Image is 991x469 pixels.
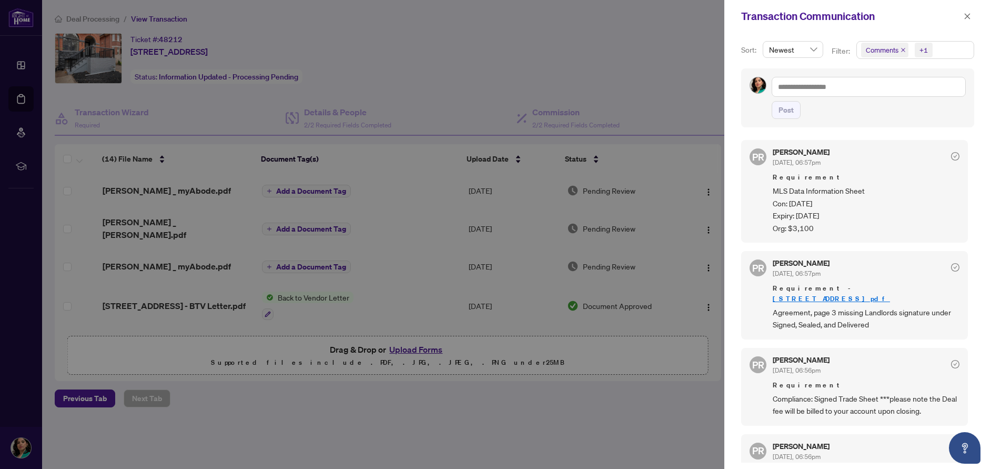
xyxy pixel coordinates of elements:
span: check-circle [951,263,959,272]
span: [DATE], 06:57pm [773,270,821,277]
span: Compliance: Signed Trade Sheet ***please note the Deal fee will be billed to your account upon cl... [773,393,959,417]
button: Open asap [949,432,980,464]
span: PR [752,261,764,275]
a: [STREET_ADDRESS]pdf [773,294,890,303]
span: PR [752,149,764,164]
span: check-circle [951,360,959,368]
span: close [901,47,906,53]
div: Transaction Communication [741,8,960,24]
p: Sort: [741,44,759,56]
h5: [PERSON_NAME] [773,148,830,156]
span: [DATE], 06:57pm [773,158,821,166]
span: PR [752,443,764,458]
span: Agreement, page 3 missing Landlords signature under Signed, Sealed, and Delivered [773,306,959,331]
button: Post [772,101,801,119]
h5: [PERSON_NAME] [773,260,830,267]
div: +1 [919,45,928,55]
span: Newest [769,42,817,57]
img: Profile Icon [750,77,766,93]
span: close [964,13,971,20]
p: Filter: [832,45,852,57]
span: Requirement [773,172,959,183]
span: check-circle [951,152,959,161]
span: [DATE], 06:56pm [773,453,821,461]
span: Comments [866,45,898,55]
h5: [PERSON_NAME] [773,356,830,364]
span: Requirement [773,380,959,391]
span: Requirement - [773,283,959,304]
h5: [PERSON_NAME] [773,443,830,450]
span: [DATE], 06:56pm [773,366,821,374]
span: Comments [861,43,908,57]
span: MLS Data Information Sheet Con: [DATE] Expiry: [DATE] Org: $3,100 [773,185,959,234]
span: PR [752,357,764,372]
